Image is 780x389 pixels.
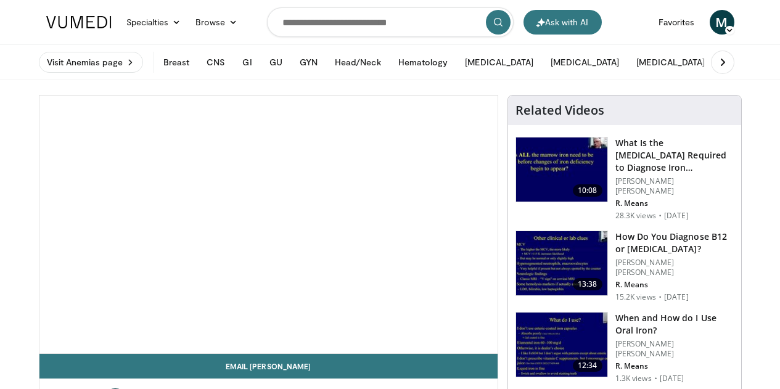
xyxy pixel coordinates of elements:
a: Specialties [119,10,189,35]
p: 1.3K views [615,374,652,383]
p: R. Means [615,199,734,208]
p: [DATE] [660,374,684,383]
button: Ask with AI [523,10,602,35]
button: Head/Neck [327,50,388,75]
a: Visit Anemias page [39,52,143,73]
button: GU [262,50,290,75]
a: Email [PERSON_NAME] [39,354,498,379]
h3: How Do You Diagnose B12 or [MEDICAL_DATA]? [615,231,734,255]
button: [MEDICAL_DATA] [543,50,626,75]
p: [DATE] [664,292,689,302]
h3: What Is the [MEDICAL_DATA] Required to Diagnose Iron Deficienc… [615,137,734,174]
div: · [659,292,662,302]
a: Browse [188,10,245,35]
p: [DATE] [664,211,689,221]
img: 172d2151-0bab-4046-8dbc-7c25e5ef1d9f.150x105_q85_crop-smart_upscale.jpg [516,231,607,295]
button: GI [235,50,259,75]
a: 13:38 How Do You Diagnose B12 or [MEDICAL_DATA]? [PERSON_NAME] [PERSON_NAME] R. Means 15.2K views... [515,231,734,302]
span: 10:08 [573,184,602,197]
a: 10:08 What Is the [MEDICAL_DATA] Required to Diagnose Iron Deficienc… [PERSON_NAME] [PERSON_NAME]... [515,137,734,221]
p: R. Means [615,280,734,290]
button: Hematology [391,50,456,75]
span: 13:38 [573,278,602,290]
p: [PERSON_NAME] [PERSON_NAME] [615,339,734,359]
div: · [654,374,657,383]
button: GYN [292,50,325,75]
p: [PERSON_NAME] [PERSON_NAME] [615,176,734,196]
button: [MEDICAL_DATA] [458,50,541,75]
h4: Related Videos [515,103,604,118]
a: M [710,10,734,35]
video-js: Video Player [39,96,498,354]
span: 12:34 [573,359,602,372]
input: Search topics, interventions [267,7,514,37]
div: · [659,211,662,221]
button: Breast [156,50,197,75]
button: [MEDICAL_DATA] [629,50,712,75]
img: VuMedi Logo [46,16,112,28]
a: Favorites [651,10,702,35]
button: CNS [199,50,232,75]
p: 28.3K views [615,211,656,221]
img: 15adaf35-b496-4260-9f93-ea8e29d3ece7.150x105_q85_crop-smart_upscale.jpg [516,137,607,202]
img: 4e9eeae5-b6a7-41be-a190-5c4e432274eb.150x105_q85_crop-smart_upscale.jpg [516,313,607,377]
p: R. Means [615,361,734,371]
p: 15.2K views [615,292,656,302]
p: [PERSON_NAME] [PERSON_NAME] [615,258,734,277]
h3: When and How do I Use Oral Iron? [615,312,734,337]
a: 12:34 When and How do I Use Oral Iron? [PERSON_NAME] [PERSON_NAME] R. Means 1.3K views · [DATE] [515,312,734,383]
